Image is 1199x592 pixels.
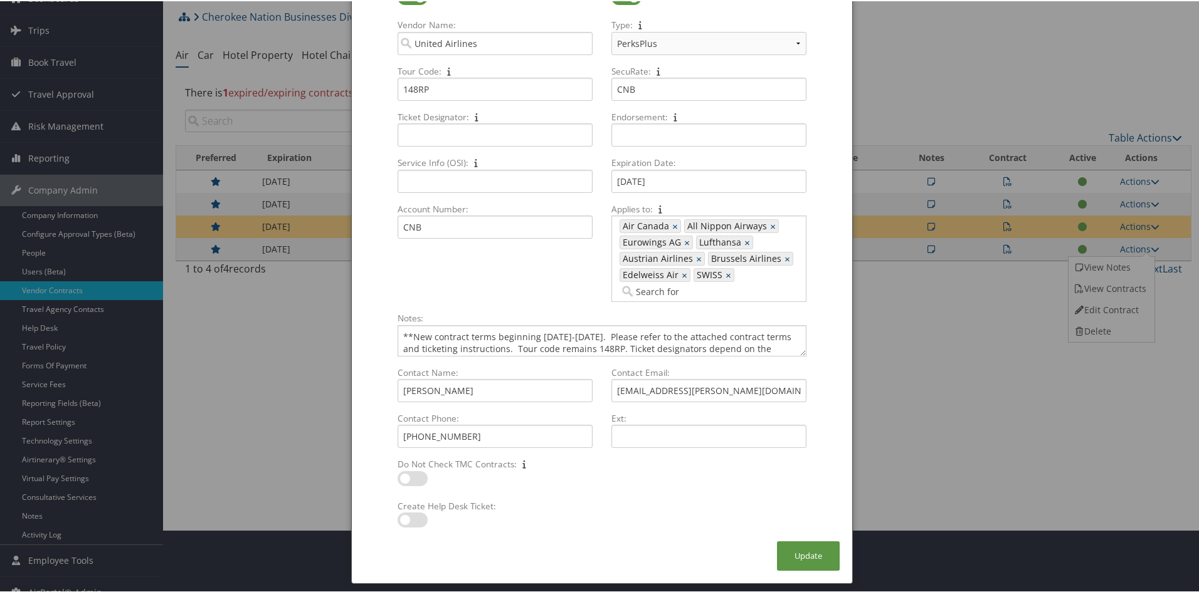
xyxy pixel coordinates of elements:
label: Applies to: [606,202,811,214]
label: Contact Name: [393,365,598,378]
input: Tour Code: [398,76,593,100]
span: SWISS [694,267,722,280]
span: Brussels Airlines [709,251,781,264]
input: Endorsement: [611,122,806,145]
a: × [744,235,753,247]
span: Austrian Airlines [620,251,693,264]
a: × [696,251,704,264]
input: Ext: [611,423,806,447]
label: Service Info (OSI): [393,155,598,168]
label: Contact Email: [606,365,811,378]
input: Account Number: [398,214,593,237]
label: Type: [606,18,811,30]
span: Lufthansa [697,235,741,247]
textarea: Notes: [398,324,806,355]
label: Do Not Check TMC Contracts: [393,457,598,469]
input: Expiration Date: [611,169,806,192]
input: Contact Phone: [398,423,593,447]
input: Contact Name: [398,378,593,401]
span: Eurowings AG [620,235,681,247]
label: Endorsement: [606,110,811,122]
label: SecuRate: [606,64,811,76]
span: All Nippon Airways [685,219,767,231]
input: SecuRate: [611,76,806,100]
a: × [684,235,692,247]
span: Edelweiss Air [620,267,679,280]
a: × [682,267,690,280]
label: Notes: [393,311,811,323]
a: × [770,219,778,231]
input: Applies to: Air Canada×All Nippon Airways×Eurowings AG×Lufthansa×Austrian Airlines×Brussels Airli... [620,284,690,296]
label: Ext: [606,411,811,423]
input: Service Info (OSI): [398,169,593,192]
label: Tour Code: [393,64,598,76]
input: Contact Email: [611,378,806,401]
label: Ticket Designator: [393,110,598,122]
label: Expiration Date: [606,155,811,168]
label: Contact Phone: [393,411,598,423]
label: Create Help Desk Ticket: [393,499,598,511]
a: × [784,251,793,264]
span: Air Canada [620,219,669,231]
a: × [672,219,680,231]
input: Vendor Name: [398,31,593,54]
label: Vendor Name: [393,18,598,30]
select: Type: [611,31,806,54]
label: Account Number: [393,202,598,214]
button: Update [777,540,840,569]
input: Ticket Designator: [398,122,593,145]
a: × [726,267,734,280]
